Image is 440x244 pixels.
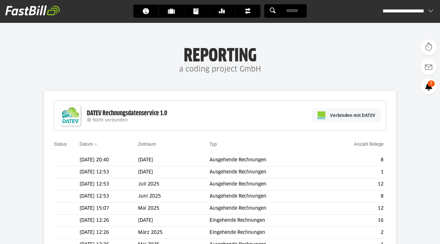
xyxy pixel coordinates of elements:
a: Dokumente [184,5,210,18]
td: Juli 2025 [138,178,210,190]
div: DATEV Rechnungsdatenservice 1.0 [87,109,167,118]
a: Banking [210,5,235,18]
span: Verbinden mit DATEV [330,112,375,119]
td: [DATE] 12:26 [80,227,138,239]
a: 3 [420,78,437,95]
span: Banking [219,5,230,18]
a: Dashboard [134,5,159,18]
div: Meine Nachrichten [420,59,437,75]
td: [DATE] [138,215,210,227]
a: Finanzen [235,5,260,18]
td: [DATE] [138,166,210,178]
td: Ausgehende Rechnungen [210,203,322,215]
td: 1 [322,166,386,178]
a: Anzahl Belege [354,141,384,147]
span: Kunden [168,5,179,18]
span: Dashboard [143,5,153,18]
a: Verbinden mit DATEV [312,108,381,122]
td: Ausgehende Rechnungen [210,166,322,178]
a: Zeitraum [138,141,156,147]
td: 12 [322,178,386,190]
td: 8 [322,154,386,166]
td: [DATE] [138,154,210,166]
td: [DATE] 12:26 [80,215,138,227]
span: Nicht verbunden [93,118,128,122]
td: Juni 2025 [138,190,210,203]
a: Kunden [159,5,184,18]
img: pi-datev-logo-farbig-24.svg [318,111,325,119]
td: Eingehende Rechnungen [210,215,322,227]
td: [DATE] 12:53 [80,190,138,203]
span: Dokumente [194,5,204,18]
td: Eingehende Rechnungen [210,227,322,239]
td: [DATE] 20:40 [80,154,138,166]
img: sort_desc.gif [94,144,99,145]
td: Ausgehende Rechnungen [210,190,322,203]
span: Finanzen [244,5,255,18]
td: 2 [322,227,386,239]
img: fastbill_logo_white.png [5,5,60,16]
td: 8 [322,190,386,203]
td: [DATE] 15:07 [80,203,138,215]
td: Ausgehende Rechnungen [210,178,322,190]
td: 16 [322,215,386,227]
td: 12 [322,203,386,215]
td: Ausgehende Rechnungen [210,154,322,166]
h1: Reporting [65,46,375,63]
a: Typ [210,141,217,147]
a: Status [54,141,67,147]
a: Datum [80,141,93,147]
td: März 2025 [138,227,210,239]
div: Zeit erfassen [420,39,437,56]
td: [DATE] 12:53 [80,166,138,178]
img: DATEV-Datenservice Logo [57,103,84,129]
div: FastBill News [420,78,437,95]
td: Mai 2025 [138,203,210,215]
iframe: Öffnet ein Widget, in dem Sie weitere Informationen finden [390,224,433,241]
td: [DATE] 12:53 [80,178,138,190]
span: 3 [428,80,435,87]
